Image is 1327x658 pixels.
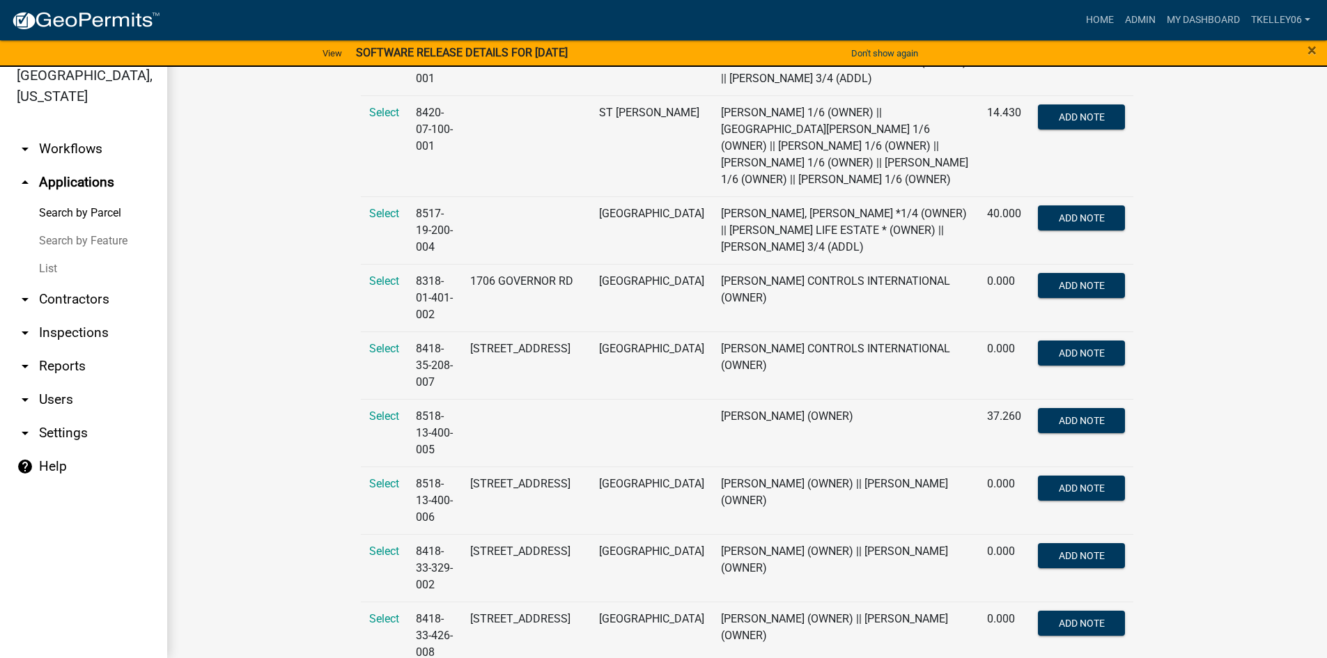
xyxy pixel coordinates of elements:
span: Add Note [1059,111,1105,122]
a: Select [369,207,399,220]
td: [GEOGRAPHIC_DATA] [591,331,713,399]
button: Add Note [1038,543,1125,568]
td: ST [PERSON_NAME] [591,95,713,196]
i: arrow_drop_down [17,324,33,341]
a: Tkelley06 [1245,7,1316,33]
i: arrow_drop_down [17,425,33,441]
button: Add Note [1038,476,1125,501]
td: [PERSON_NAME] (OWNER) || [PERSON_NAME] (OWNER) [713,467,979,534]
td: [GEOGRAPHIC_DATA] [591,467,713,534]
span: Add Note [1059,212,1105,223]
a: View [317,42,348,65]
td: [GEOGRAPHIC_DATA] [591,534,713,602]
i: arrow_drop_down [17,291,33,308]
a: Home [1080,7,1119,33]
button: Add Note [1038,205,1125,230]
a: Select [369,409,399,423]
td: [STREET_ADDRESS] [462,331,591,399]
td: [STREET_ADDRESS] [462,467,591,534]
a: My Dashboard [1161,7,1245,33]
button: Add Note [1038,104,1125,130]
a: Select [369,612,399,625]
span: Add Note [1059,482,1105,493]
td: 8518-13-400-005 [408,399,462,467]
td: [PERSON_NAME] (OWNER) [713,399,979,467]
i: arrow_drop_up [17,174,33,191]
td: 8418-35-208-007 [408,331,462,399]
button: Add Note [1038,408,1125,433]
td: 8517-19-200-004 [408,196,462,264]
td: [PERSON_NAME], [PERSON_NAME] *1/4 (OWNER) || [PERSON_NAME] LIFE ESTATE * (OWNER) || [PERSON_NAME]... [713,196,979,264]
a: Select [369,106,399,119]
span: Add Note [1059,617,1105,628]
td: 0.000 [979,467,1030,534]
td: 8518-13-400-006 [408,467,462,534]
span: × [1307,40,1317,60]
td: [PERSON_NAME] CONTROLS INTERNATIONAL (OWNER) [713,264,979,331]
td: 40.000 [979,196,1030,264]
td: 1706 GOVERNOR RD [462,264,591,331]
td: 8318-01-401-002 [408,264,462,331]
button: Add Note [1038,273,1125,298]
i: arrow_drop_down [17,391,33,408]
a: Select [369,274,399,288]
td: 8418-33-329-002 [408,534,462,602]
td: [GEOGRAPHIC_DATA] [591,196,713,264]
td: [GEOGRAPHIC_DATA] [591,264,713,331]
td: 37.260 [979,399,1030,467]
button: Add Note [1038,611,1125,636]
td: 0.000 [979,331,1030,399]
i: arrow_drop_down [17,358,33,375]
button: Close [1307,42,1317,58]
td: 8420-07-100-001 [408,95,462,196]
strong: SOFTWARE RELEASE DETAILS FOR [DATE] [356,46,568,59]
i: arrow_drop_down [17,141,33,157]
a: Select [369,545,399,558]
td: 0.000 [979,264,1030,331]
td: 0.000 [979,534,1030,602]
i: help [17,458,33,475]
td: [PERSON_NAME] 1/6 (OWNER) || [GEOGRAPHIC_DATA][PERSON_NAME] 1/6 (OWNER) || [PERSON_NAME] 1/6 (OWN... [713,95,979,196]
span: Add Note [1059,279,1105,290]
td: [STREET_ADDRESS] [462,534,591,602]
span: Add Note [1059,414,1105,425]
td: [PERSON_NAME] CONTROLS INTERNATIONAL (OWNER) [713,331,979,399]
td: [PERSON_NAME] (OWNER) || [PERSON_NAME] (OWNER) [713,534,979,602]
button: Add Note [1038,340,1125,366]
button: Don't show again [846,42,924,65]
span: Add Note [1059,549,1105,561]
a: Admin [1119,7,1161,33]
span: Add Note [1059,347,1105,358]
td: 14.430 [979,95,1030,196]
a: Select [369,477,399,490]
a: Select [369,342,399,355]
